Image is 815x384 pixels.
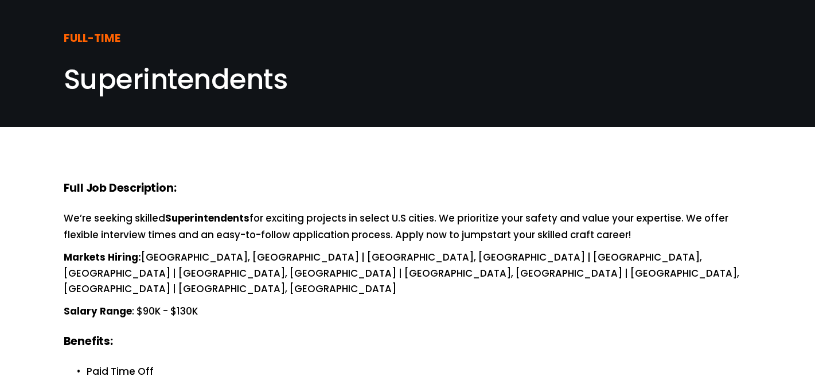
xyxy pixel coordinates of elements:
strong: Markets Hiring: [64,250,141,266]
strong: Full Job Description: [64,180,177,199]
p: Paid Time Off [87,364,752,379]
p: We’re seeking skilled for exciting projects in select U.S cities. We prioritize your safety and v... [64,211,752,243]
strong: FULL-TIME [64,30,120,49]
strong: Benefits: [64,333,113,352]
span: Superintendents [64,60,288,99]
p: [GEOGRAPHIC_DATA], [GEOGRAPHIC_DATA] | [GEOGRAPHIC_DATA], [GEOGRAPHIC_DATA] | [GEOGRAPHIC_DATA], ... [64,250,752,297]
strong: Superintendents [165,211,249,227]
strong: Salary Range [64,304,132,320]
p: : $90K - $130K [64,304,752,320]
